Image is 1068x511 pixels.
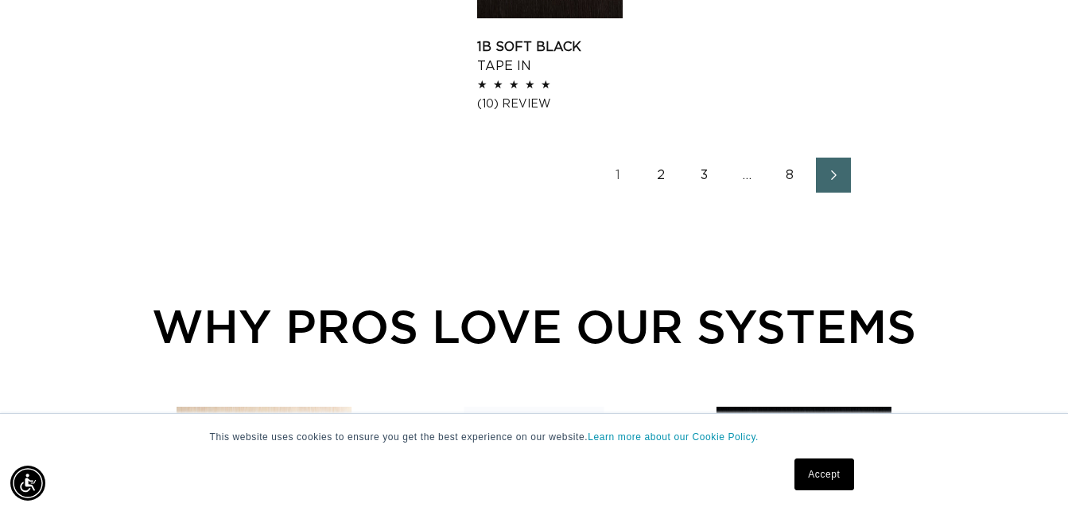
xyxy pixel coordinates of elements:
a: Accept [794,458,853,490]
a: 1B Soft Black Tape In [477,37,623,76]
p: This website uses cookies to ensure you get the best experience on our website. [210,430,859,444]
a: Page 1 [601,158,636,193]
a: Page 8 [773,158,808,193]
div: Accessibility Menu [10,466,45,501]
div: WHY PROS LOVE OUR SYSTEMS [94,291,973,361]
a: Page 2 [644,158,679,193]
a: Page 3 [687,158,722,193]
span: … [730,158,765,193]
nav: Pagination [477,158,973,193]
a: Next page [816,158,851,193]
a: Learn more about our Cookie Policy. [588,431,759,443]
